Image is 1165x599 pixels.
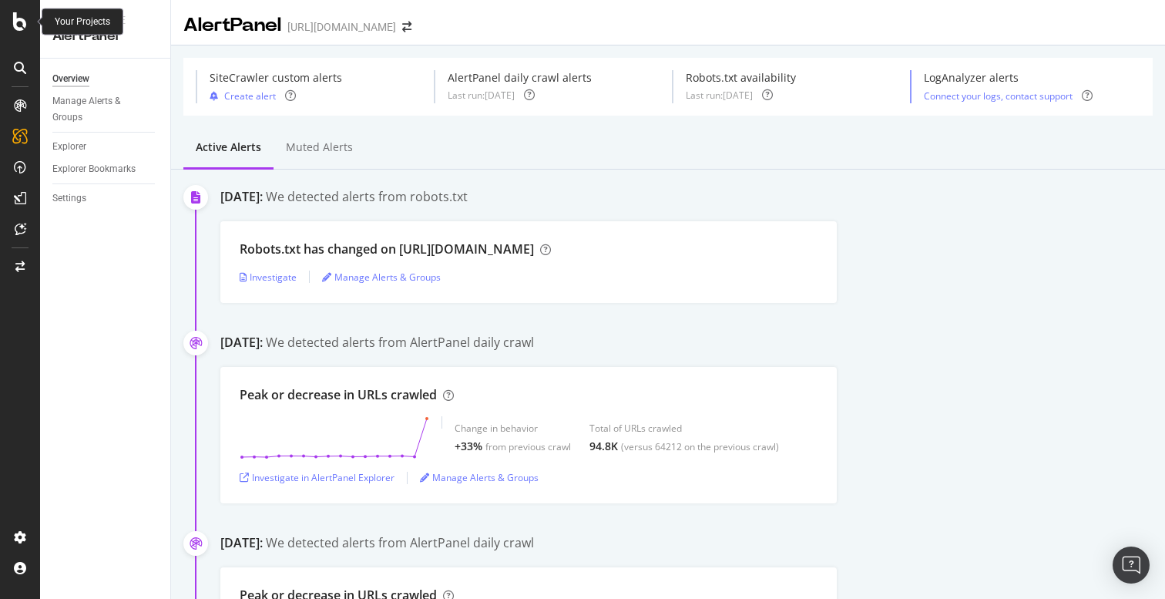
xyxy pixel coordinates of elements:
div: Explorer Bookmarks [52,161,136,177]
div: We detected alerts from AlertPanel daily crawl [266,334,534,352]
div: Active alerts [196,140,261,155]
div: Peak or decrease in URLs crawled [240,386,437,404]
div: [DATE]: [220,188,263,206]
div: Your Projects [55,15,110,29]
a: Investigate in AlertPanel Explorer [240,471,394,484]
div: Open Intercom Messenger [1113,547,1150,584]
a: Explorer Bookmarks [52,161,159,177]
a: Manage Alerts & Groups [420,471,539,484]
a: Manage Alerts & Groups [52,93,159,126]
div: We detected alerts from robots.txt [266,188,468,206]
div: [DATE]: [220,534,263,552]
div: [DATE]: [220,334,263,352]
div: Overview [52,71,89,87]
a: Manage Alerts & Groups [322,271,441,284]
div: Robots.txt availability [686,70,796,86]
div: Change in behavior [455,422,571,435]
div: Robots.txt has changed on [URL][DOMAIN_NAME] [240,241,534,258]
div: Muted alerts [286,140,353,155]
div: We detected alerts from AlertPanel daily crawl [266,534,534,552]
a: Investigate [240,271,297,284]
div: (versus 64212 on the previous crawl) [621,440,779,453]
a: Explorer [52,139,159,155]
div: AlertPanel daily crawl alerts [448,70,592,86]
div: AlertPanel [52,28,158,45]
button: Investigate in AlertPanel Explorer [240,466,394,490]
div: Manage Alerts & Groups [52,93,145,126]
div: [URL][DOMAIN_NAME] [287,19,396,35]
button: Manage Alerts & Groups [420,466,539,490]
div: AlertPanel [183,12,281,39]
div: SiteCrawler custom alerts [210,70,342,86]
button: Investigate [240,264,297,289]
a: Settings [52,190,159,207]
div: Last run: [DATE] [686,89,753,102]
div: Total of URLs crawled [589,422,779,435]
div: Settings [52,190,86,207]
div: Explorer [52,139,86,155]
div: arrow-right-arrow-left [402,22,411,32]
div: Last run: [DATE] [448,89,515,102]
div: Create alert [224,89,276,103]
button: Connect your logs, contact support [924,89,1073,103]
a: Connect your logs, contact support [924,89,1073,103]
a: Overview [52,71,159,87]
div: LogAnalyzer alerts [924,70,1093,86]
div: +33% [455,439,482,454]
button: Manage Alerts & Groups [322,264,441,289]
div: 94.8K [589,439,618,454]
button: Create alert [210,89,276,103]
div: from previous crawl [485,440,571,453]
